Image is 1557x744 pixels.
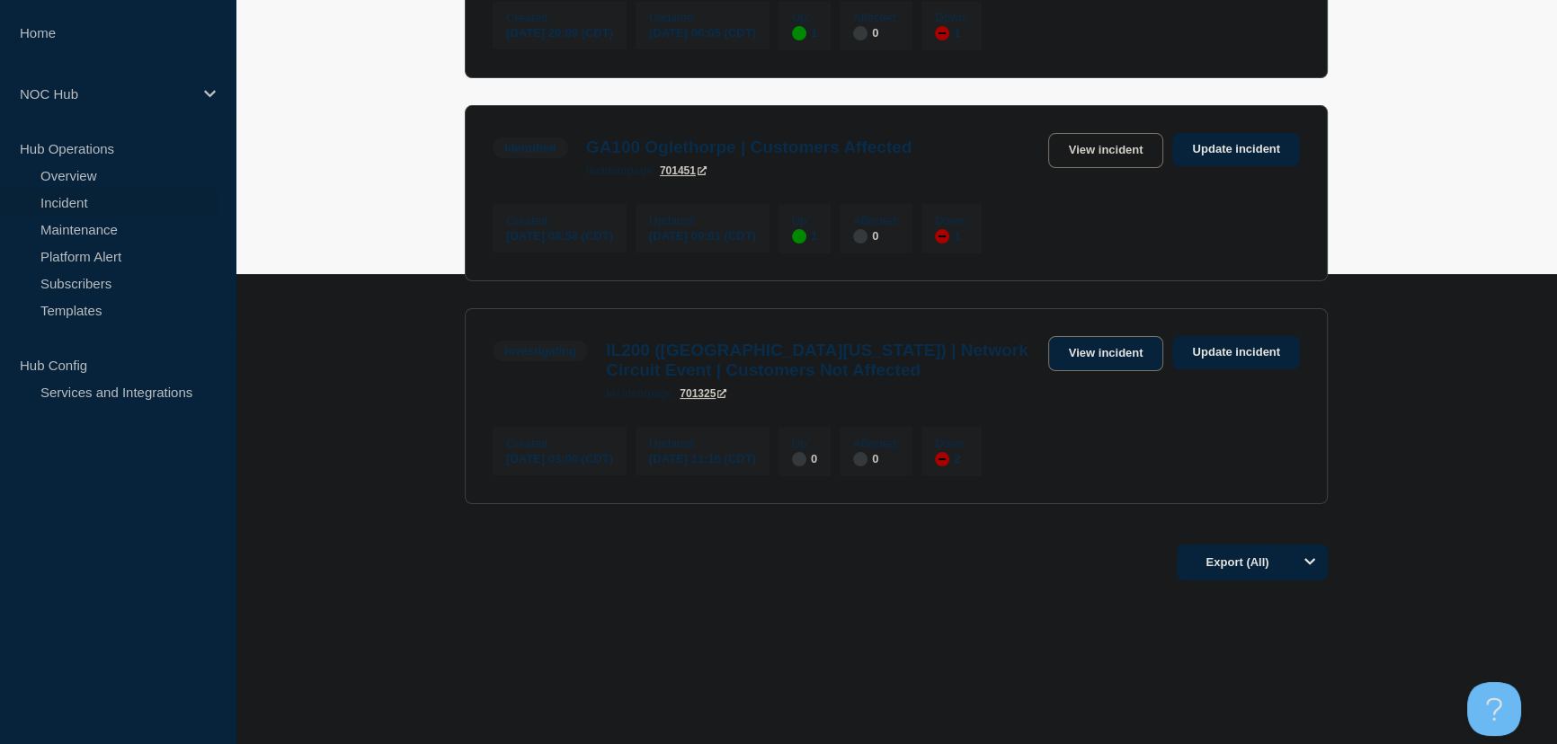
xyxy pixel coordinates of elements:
[506,227,613,243] div: [DATE] 08:58 (CDT)
[649,214,756,227] p: Updated :
[1048,336,1164,371] a: View incident
[680,387,726,400] a: 701325
[792,24,817,40] div: 1
[935,437,968,450] p: Down :
[606,387,647,400] span: incident
[792,26,806,40] div: up
[792,229,806,244] div: up
[935,452,949,466] div: down
[606,341,1038,380] h3: IL200 ([GEOGRAPHIC_DATA][US_STATE]) | Network Circuit Event | Customers Not Affected
[649,437,756,450] p: Updated :
[853,452,867,466] div: disabled
[649,450,756,465] div: [DATE] 11:16 (CDT)
[935,229,949,244] div: down
[935,11,968,24] p: Down :
[792,452,806,466] div: disabled
[853,437,899,450] p: Affected :
[853,227,899,244] div: 0
[853,11,899,24] p: Affected :
[792,11,817,24] p: Up :
[660,164,707,177] a: 701451
[792,450,817,466] div: 0
[1292,545,1328,580] button: Options
[649,24,756,40] div: [DATE] 06:05 (CDT)
[853,450,899,466] div: 0
[506,214,613,227] p: Created :
[935,214,968,227] p: Down :
[853,214,899,227] p: Affected :
[1467,682,1521,736] iframe: Help Scout Beacon - Open
[493,137,568,158] span: Identified
[935,450,968,466] div: 2
[649,227,756,243] div: [DATE] 09:01 (CDT)
[606,387,672,400] p: page
[506,11,613,24] p: Created :
[935,24,968,40] div: 1
[586,137,912,157] h3: GA100 Oglethorpe | Customers Affected
[792,437,817,450] p: Up :
[493,341,588,361] span: Investigating
[935,227,968,244] div: 1
[20,86,192,102] p: NOC Hub
[853,229,867,244] div: disabled
[853,24,899,40] div: 0
[853,26,867,40] div: disabled
[792,214,817,227] p: Up :
[1177,545,1328,580] button: Export (All)
[792,227,817,244] div: 1
[1048,133,1164,168] a: View incident
[1172,336,1300,369] a: Update incident
[506,437,613,450] p: Created :
[935,26,949,40] div: down
[1172,133,1300,166] a: Update incident
[586,164,653,177] p: page
[586,164,627,177] span: incident
[506,24,613,40] div: [DATE] 20:09 (CDT)
[506,450,613,465] div: [DATE] 03:00 (CDT)
[649,11,756,24] p: Updated :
